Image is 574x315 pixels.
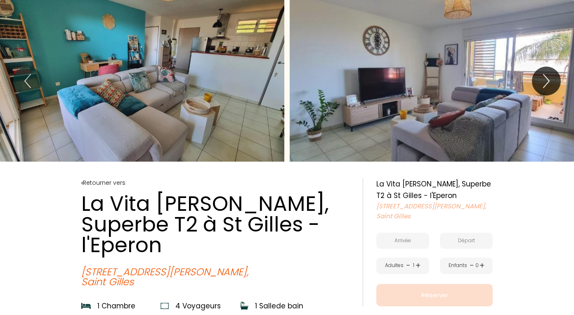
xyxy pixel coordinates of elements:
[532,67,561,95] button: Next
[376,201,493,221] p: Saint Gilles
[470,259,474,272] a: -
[175,300,221,312] p: 4 Voyageur
[376,233,429,249] input: Arrivée
[376,178,493,201] p: La Vita [PERSON_NAME], Superbe T2 à St Gilles - l'Eperon
[416,259,420,272] a: +
[406,259,411,272] a: -
[475,262,480,270] div: 0
[97,300,135,312] p: 1 Chambre
[81,178,352,187] a: Retourner vers
[81,267,352,287] p: Saint Gilles
[440,233,493,249] input: Départ
[385,262,404,270] div: Adultes
[480,259,484,272] a: +
[379,290,490,300] p: Réserver
[255,300,303,312] p: 1 Salle de bain
[217,301,221,311] span: s
[449,262,467,270] div: Enfants
[13,67,42,95] button: Previous
[81,193,352,255] p: La Vita [PERSON_NAME], Superbe T2 à St Gilles - l'Eperon
[411,262,416,270] div: 1
[376,284,493,306] button: Réserver
[161,302,169,310] img: guests
[376,201,493,211] span: [STREET_ADDRESS][PERSON_NAME],
[81,267,352,277] span: [STREET_ADDRESS][PERSON_NAME],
